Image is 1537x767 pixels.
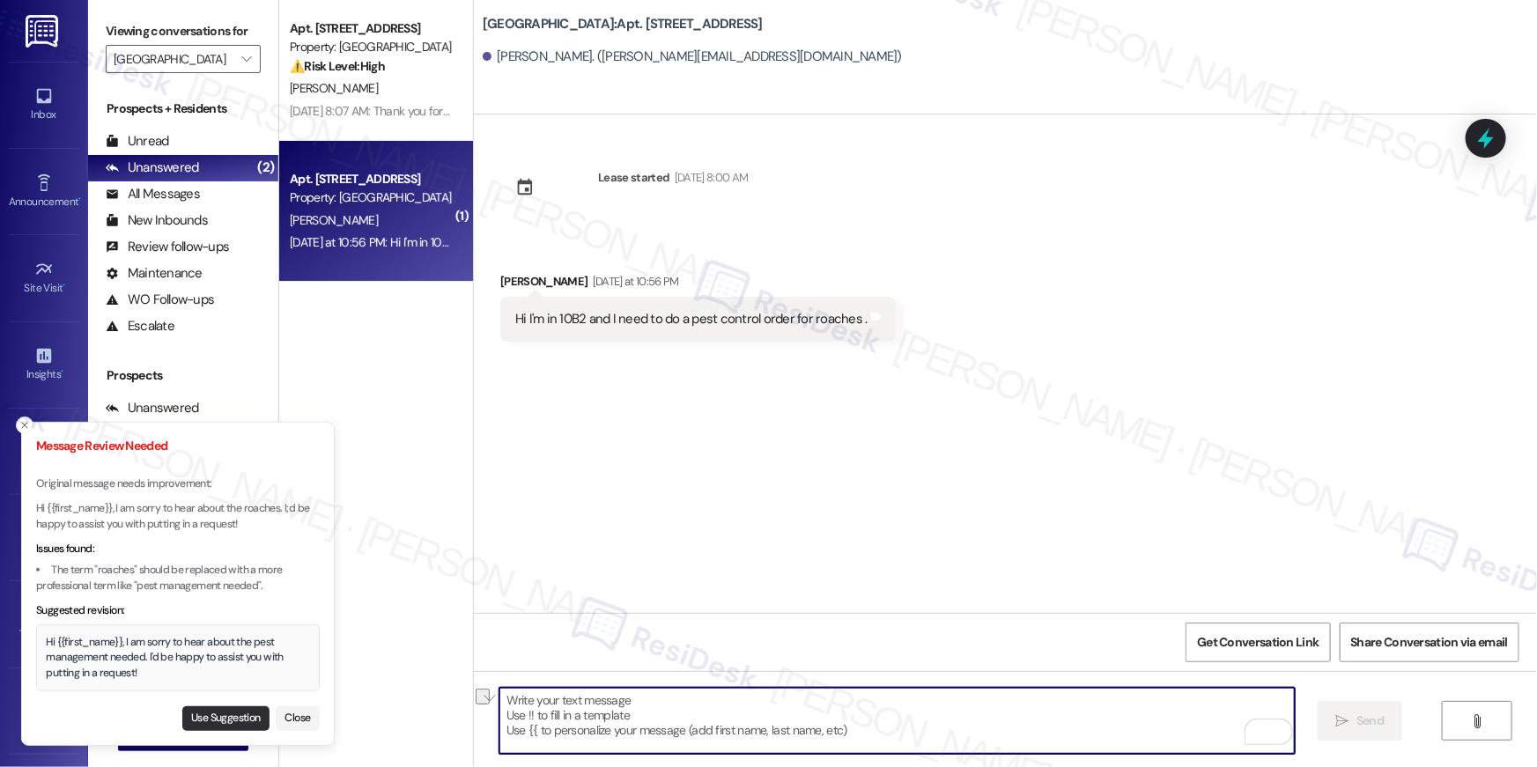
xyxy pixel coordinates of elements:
div: Unanswered [106,159,199,177]
span: [PERSON_NAME] [290,212,378,228]
i:  [1471,714,1484,728]
span: • [63,279,66,291]
button: Use Suggestion [182,706,270,731]
div: Maintenance [106,264,203,283]
div: Suggested revision: [36,603,320,619]
div: [DATE] 8:07 AM: Thank you for your message. Our offices are currently closed, but we will contact... [290,103,1358,119]
h3: Message Review Needed [36,437,320,455]
p: Original message needs improvement: [36,476,320,492]
div: Hi {{first_name}}, I am sorry to hear about the pest management needed. I'd be happy to assist yo... [47,635,310,682]
span: Get Conversation Link [1197,633,1319,652]
a: Site Visit • [9,254,79,302]
a: Templates • [9,601,79,648]
input: All communities [114,45,233,73]
div: Apt. [STREET_ADDRESS] [290,170,453,188]
div: [DATE] 8:00 AM [670,168,749,187]
div: Escalate [106,317,174,336]
button: Close [276,706,320,731]
div: Review follow-ups [106,238,229,256]
p: Hi {{first_name}}, I am sorry to hear about the roaches. I;d be happy to assist you with putting ... [36,501,320,532]
div: Prospects [88,366,278,385]
div: Lease started [598,168,670,187]
li: The term "roaches" should be replaced with a more professional term like "pest management needed". [36,563,320,594]
div: (2) [253,154,278,181]
div: Unread [106,132,169,151]
div: All Messages [106,185,200,203]
div: Apt. [STREET_ADDRESS] [290,19,453,38]
div: Prospects + Residents [88,100,278,118]
i:  [241,52,251,66]
button: Get Conversation Link [1186,623,1330,662]
span: Send [1356,712,1384,730]
a: Buildings [9,427,79,475]
div: [DATE] at 10:56 PM [588,272,679,291]
img: ResiDesk Logo [26,15,62,48]
div: WO Follow-ups [106,291,214,309]
span: [PERSON_NAME] [290,80,378,96]
div: Hi I'm in 10B2 and I need to do a pest control order for roaches . [515,310,868,328]
button: Share Conversation via email [1340,623,1519,662]
button: Send [1318,701,1403,741]
span: • [78,193,81,205]
textarea: To enrich screen reader interactions, please activate Accessibility in Grammarly extension settings [499,688,1295,754]
i:  [1336,714,1349,728]
div: Issues found: [36,542,320,557]
div: [DATE] at 10:56 PM: Hi I'm in 10B2 and I need to do a pest control order for roaches . [290,234,713,250]
a: Account [9,687,79,734]
div: Property: [GEOGRAPHIC_DATA] [290,188,453,207]
strong: ⚠️ Risk Level: High [290,58,385,74]
label: Viewing conversations for [106,18,261,45]
a: Inbox [9,81,79,129]
div: Property: [GEOGRAPHIC_DATA] [290,38,453,56]
div: [PERSON_NAME]. ([PERSON_NAME][EMAIL_ADDRESS][DOMAIN_NAME]) [483,48,902,66]
div: Unanswered [106,399,199,417]
span: Share Conversation via email [1351,633,1508,652]
b: [GEOGRAPHIC_DATA]: Apt. [STREET_ADDRESS] [483,15,763,33]
a: Leads [9,514,79,562]
div: New Inbounds [106,211,208,230]
span: • [61,365,63,378]
button: Close toast [16,417,33,434]
div: [PERSON_NAME] [500,272,896,297]
a: Insights • [9,341,79,388]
